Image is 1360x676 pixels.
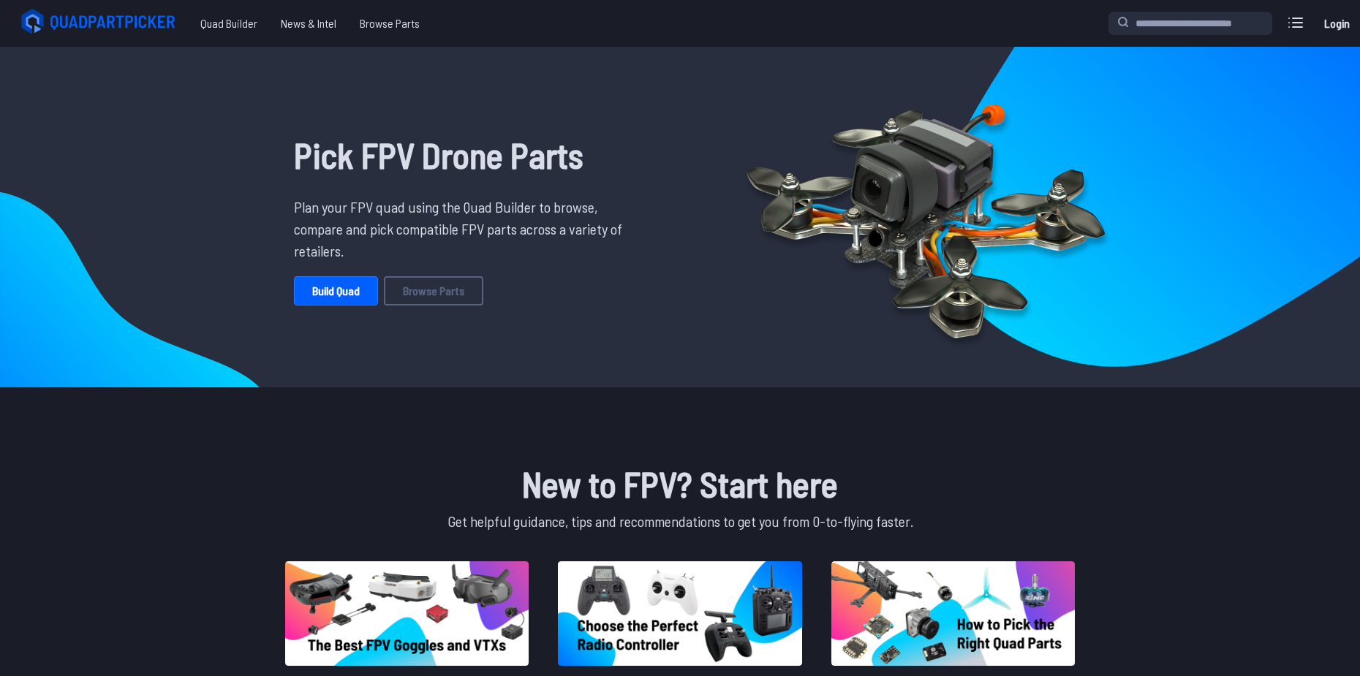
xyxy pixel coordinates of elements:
img: image of post [831,561,1075,666]
a: Quad Builder [189,9,269,38]
img: image of post [285,561,529,666]
a: Browse Parts [348,9,431,38]
a: News & Intel [269,9,348,38]
img: image of post [558,561,801,666]
a: Login [1319,9,1354,38]
a: Build Quad [294,276,378,305]
p: Get helpful guidance, tips and recommendations to get you from 0-to-flying faster. [282,510,1078,532]
a: Browse Parts [384,276,483,305]
img: Quadcopter [715,71,1136,363]
h1: Pick FPV Drone Parts [294,129,633,181]
h1: New to FPV? Start here [282,457,1078,510]
p: Plan your FPV quad using the Quad Builder to browse, compare and pick compatible FPV parts across... [294,196,633,262]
